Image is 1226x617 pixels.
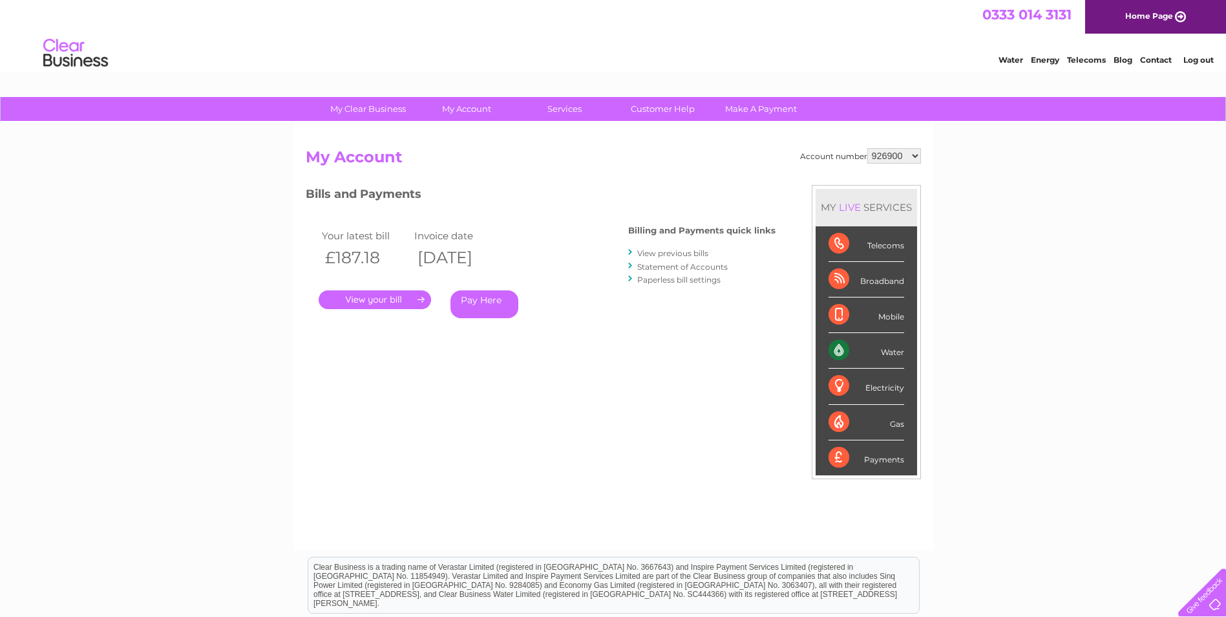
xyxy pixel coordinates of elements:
[43,34,109,73] img: logo.png
[816,189,917,226] div: MY SERVICES
[319,244,412,271] th: £187.18
[1140,55,1172,65] a: Contact
[1183,55,1214,65] a: Log out
[308,7,919,63] div: Clear Business is a trading name of Verastar Limited (registered in [GEOGRAPHIC_DATA] No. 3667643...
[829,262,904,298] div: Broadband
[829,333,904,369] div: Water
[306,185,776,208] h3: Bills and Payments
[306,148,921,173] h2: My Account
[982,6,1072,23] a: 0333 014 3131
[999,55,1023,65] a: Water
[411,227,504,244] td: Invoice date
[411,244,504,271] th: [DATE]
[829,369,904,404] div: Electricity
[609,97,716,121] a: Customer Help
[628,226,776,235] h4: Billing and Payments quick links
[319,227,412,244] td: Your latest bill
[829,298,904,333] div: Mobile
[315,97,421,121] a: My Clear Business
[1031,55,1059,65] a: Energy
[637,275,721,285] a: Paperless bill settings
[836,201,863,213] div: LIVE
[637,248,708,258] a: View previous bills
[450,290,518,318] a: Pay Here
[319,290,431,309] a: .
[800,148,921,164] div: Account number
[829,226,904,262] div: Telecoms
[413,97,520,121] a: My Account
[1067,55,1106,65] a: Telecoms
[829,440,904,475] div: Payments
[637,262,728,272] a: Statement of Accounts
[1114,55,1132,65] a: Blog
[708,97,814,121] a: Make A Payment
[829,405,904,440] div: Gas
[511,97,618,121] a: Services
